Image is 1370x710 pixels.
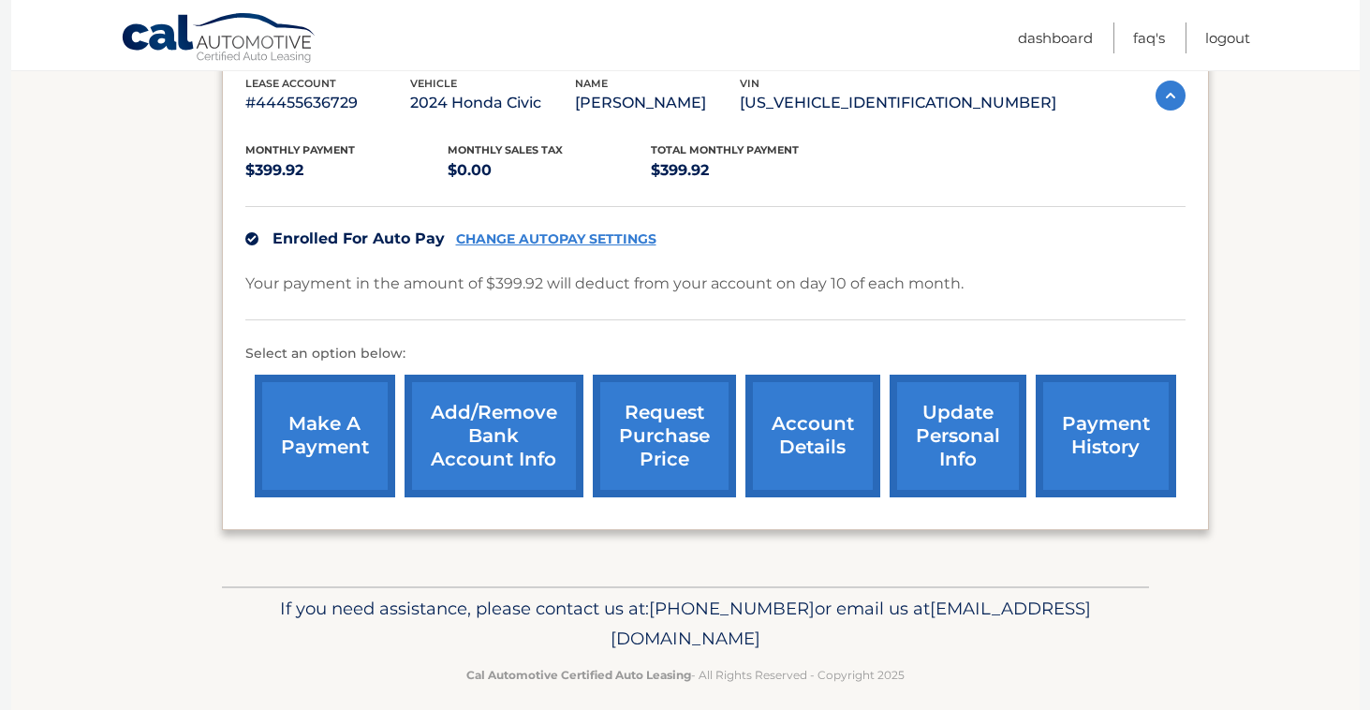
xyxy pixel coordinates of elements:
[1133,22,1165,53] a: FAQ's
[234,594,1137,654] p: If you need assistance, please contact us at: or email us at
[245,157,449,184] p: $399.92
[410,77,457,90] span: vehicle
[1156,81,1186,111] img: accordion-active.svg
[245,77,336,90] span: lease account
[593,375,736,497] a: request purchase price
[649,598,815,619] span: [PHONE_NUMBER]
[890,375,1026,497] a: update personal info
[245,143,355,156] span: Monthly Payment
[121,12,317,67] a: Cal Automotive
[740,77,759,90] span: vin
[410,90,575,116] p: 2024 Honda Civic
[651,157,854,184] p: $399.92
[466,668,691,682] strong: Cal Automotive Certified Auto Leasing
[448,143,563,156] span: Monthly sales Tax
[405,375,583,497] a: Add/Remove bank account info
[255,375,395,497] a: make a payment
[245,232,258,245] img: check.svg
[1036,375,1176,497] a: payment history
[456,231,656,247] a: CHANGE AUTOPAY SETTINGS
[273,229,445,247] span: Enrolled For Auto Pay
[575,90,740,116] p: [PERSON_NAME]
[234,665,1137,685] p: - All Rights Reserved - Copyright 2025
[1205,22,1250,53] a: Logout
[245,343,1186,365] p: Select an option below:
[575,77,608,90] span: name
[448,157,651,184] p: $0.00
[1018,22,1093,53] a: Dashboard
[745,375,880,497] a: account details
[245,271,964,297] p: Your payment in the amount of $399.92 will deduct from your account on day 10 of each month.
[740,90,1056,116] p: [US_VEHICLE_IDENTIFICATION_NUMBER]
[245,90,410,116] p: #44455636729
[651,143,799,156] span: Total Monthly Payment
